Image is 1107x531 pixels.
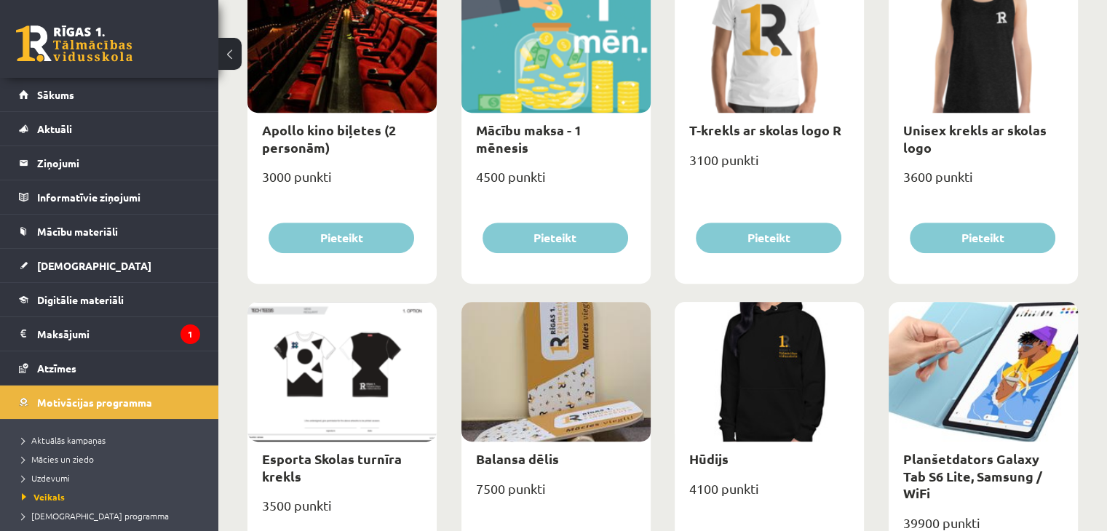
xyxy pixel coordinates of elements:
[461,164,651,201] div: 4500 punkti
[19,180,200,214] a: Informatīvie ziņojumi
[19,78,200,111] a: Sākums
[22,471,204,484] a: Uzdevumi
[22,434,204,447] a: Aktuālās kampaņas
[461,476,651,513] div: 7500 punkti
[19,351,200,385] a: Atzīmes
[37,225,118,238] span: Mācību materiāli
[22,434,106,446] span: Aktuālās kampaņas
[22,472,70,484] span: Uzdevumi
[903,450,1042,501] a: Planšetdators Galaxy Tab S6 Lite, Samsung / WiFi
[903,121,1047,155] a: Unisex krekls ar skolas logo
[37,293,124,306] span: Digitālie materiāli
[37,396,152,409] span: Motivācijas programma
[22,491,65,503] span: Veikals
[696,223,841,253] button: Pieteikt
[247,164,437,201] div: 3000 punkti
[19,249,200,282] a: [DEMOGRAPHIC_DATA]
[37,122,72,135] span: Aktuāli
[483,223,628,253] button: Pieteikt
[910,223,1055,253] button: Pieteikt
[22,509,204,522] a: [DEMOGRAPHIC_DATA] programma
[180,324,200,344] i: 1
[22,453,94,465] span: Mācies un ziedo
[689,450,729,467] a: Hūdijs
[22,510,169,522] span: [DEMOGRAPHIC_DATA] programma
[37,259,151,272] span: [DEMOGRAPHIC_DATA]
[476,121,582,155] a: Mācību maksa - 1 mēnesis
[476,450,559,467] a: Balansa dēlis
[19,112,200,145] a: Aktuāli
[37,146,200,180] legend: Ziņojumi
[247,493,437,530] div: 3500 punkti
[19,386,200,419] a: Motivācijas programma
[262,121,396,155] a: Apollo kino biļetes (2 personām)
[16,25,132,62] a: Rīgas 1. Tālmācības vidusskola
[269,223,414,253] button: Pieteikt
[37,88,74,101] span: Sākums
[22,452,204,466] a: Mācies un ziedo
[22,490,204,503] a: Veikals
[675,148,864,184] div: 3100 punkti
[37,362,76,375] span: Atzīmes
[19,146,200,180] a: Ziņojumi
[675,476,864,513] div: 4100 punkti
[262,450,402,484] a: Esporta Skolas turnīra krekls
[889,164,1078,201] div: 3600 punkti
[19,215,200,248] a: Mācību materiāli
[689,121,841,138] a: T-krekls ar skolas logo R
[19,317,200,351] a: Maksājumi1
[37,180,200,214] legend: Informatīvie ziņojumi
[19,283,200,316] a: Digitālie materiāli
[37,317,200,351] legend: Maksājumi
